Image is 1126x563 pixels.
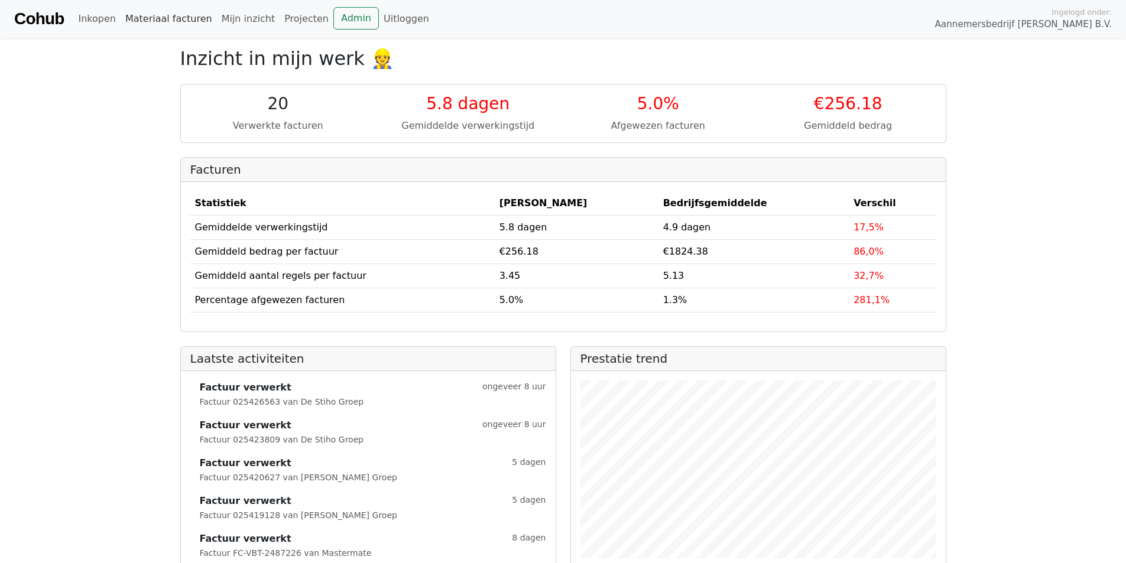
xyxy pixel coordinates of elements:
td: Gemiddelde verwerkingstijd [190,215,495,239]
small: Factuur 025426563 van De Stiho Groep [200,397,364,406]
h2: Facturen [190,162,936,177]
small: 5 dagen [512,456,546,470]
td: 3.45 [495,263,658,288]
a: Admin [333,7,379,30]
span: 86,0% [854,246,884,257]
strong: Factuur verwerkt [200,532,291,546]
div: Verwerkte facturen [190,119,366,133]
small: 8 dagen [512,532,546,546]
a: Uitloggen [379,7,434,31]
td: 4.9 dagen [658,215,849,239]
td: 5.13 [658,263,849,288]
h2: Laatste activiteiten [190,352,546,366]
td: 5.8 dagen [495,215,658,239]
small: 5 dagen [512,494,546,508]
td: Gemiddeld aantal regels per factuur [190,263,495,288]
strong: Factuur verwerkt [200,380,291,395]
small: Factuur FC-VBT-2487226 van Mastermate [200,548,372,558]
a: Mijn inzicht [217,7,280,31]
span: 17,5% [854,222,884,233]
td: €256.18 [495,239,658,263]
td: Gemiddeld bedrag per factuur [190,239,495,263]
a: Projecten [280,7,333,31]
div: Afgewezen facturen [570,119,747,133]
span: Ingelogd onder: [1052,6,1112,18]
strong: Factuur verwerkt [200,418,291,432]
div: 20 [190,94,366,114]
a: Cohub [14,5,64,33]
div: Gemiddelde verwerkingstijd [380,119,556,133]
div: Gemiddeld bedrag [760,119,936,133]
div: 5.8 dagen [380,94,556,114]
small: ongeveer 8 uur [482,418,546,432]
h2: Prestatie trend [580,352,936,366]
td: 1.3% [658,288,849,312]
a: Materiaal facturen [121,7,217,31]
div: 5.0% [570,94,747,114]
span: Aannemersbedrijf [PERSON_NAME] B.V. [934,18,1112,31]
div: €256.18 [760,94,936,114]
a: Inkopen [73,7,120,31]
th: Statistiek [190,191,495,216]
h2: Inzicht in mijn werk 👷 [180,47,946,70]
th: Verschil [849,191,936,216]
small: ongeveer 8 uur [482,380,546,395]
strong: Factuur verwerkt [200,456,291,470]
small: Factuur 025423809 van De Stiho Groep [200,435,364,444]
span: 281,1% [854,294,890,305]
small: Factuur 025419128 van [PERSON_NAME] Groep [200,510,397,520]
span: 32,7% [854,270,884,281]
td: €1824.38 [658,239,849,263]
td: Percentage afgewezen facturen [190,288,495,312]
small: Factuur 025420627 van [PERSON_NAME] Groep [200,473,397,482]
th: [PERSON_NAME] [495,191,658,216]
th: Bedrijfsgemiddelde [658,191,849,216]
td: 5.0% [495,288,658,312]
strong: Factuur verwerkt [200,494,291,508]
